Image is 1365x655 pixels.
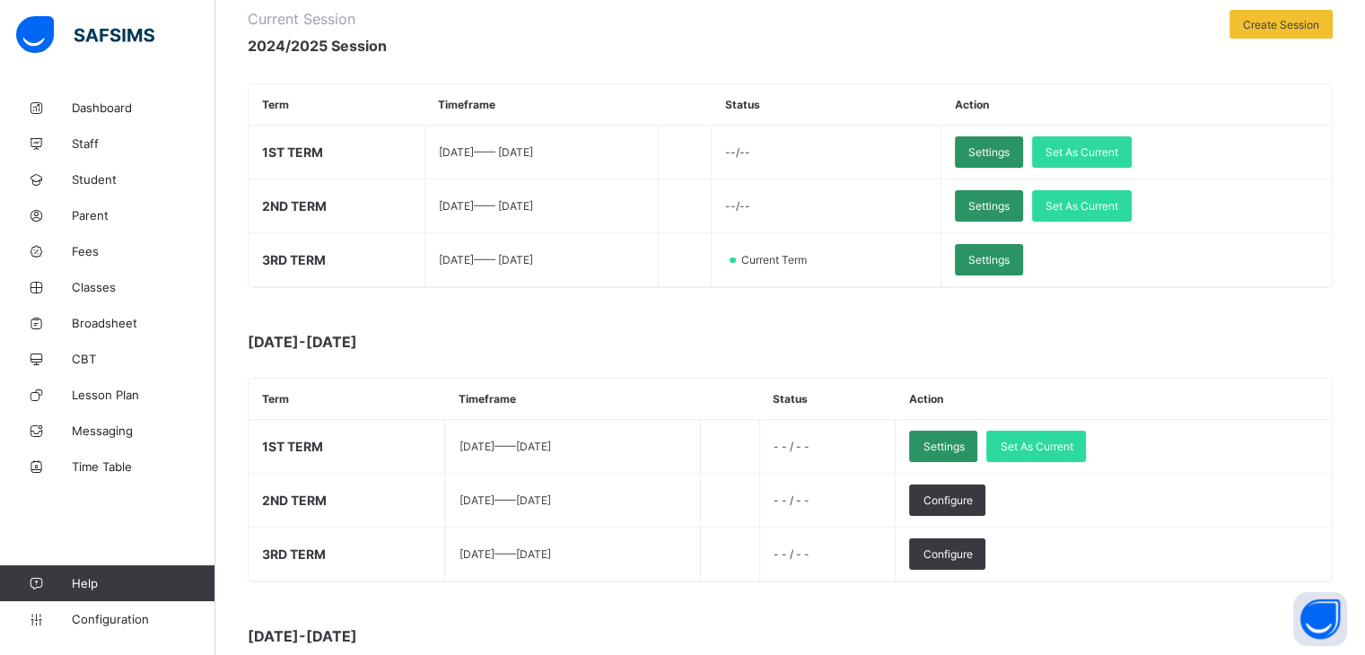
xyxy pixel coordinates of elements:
span: 2024/2025 Session [248,37,387,55]
span: Parent [72,208,215,223]
span: Staff [72,136,215,151]
span: 2ND TERM [262,493,327,508]
span: 1ST TERM [262,439,323,454]
th: Action [941,84,1333,126]
span: - - / - - [774,440,809,453]
span: Settings [968,253,1010,266]
span: [DATE]-[DATE] [248,333,607,351]
th: Timeframe [445,379,700,420]
span: 1ST TERM [262,144,323,160]
td: --/-- [712,179,941,233]
span: Student [72,172,215,187]
span: Set As Current [1046,199,1118,213]
span: Settings [923,440,964,453]
td: --/-- [712,126,941,179]
span: [DATE] —— [DATE] [459,547,550,561]
span: Messaging [72,424,215,438]
span: 3RD TERM [262,252,326,267]
span: Time Table [72,459,215,474]
span: Help [72,576,214,590]
th: Timeframe [424,84,658,126]
span: [DATE] —— [DATE] [439,145,533,159]
span: Configure [923,493,972,507]
img: safsims [16,16,154,54]
span: Configure [923,547,972,561]
span: Current Term [739,253,818,266]
span: Settings [968,145,1010,159]
span: Lesson Plan [72,388,215,402]
th: Term [249,379,445,420]
span: Settings [968,199,1010,213]
span: 3RD TERM [262,546,326,562]
th: Action [896,379,1332,420]
span: Configuration [72,612,214,626]
span: - - / - - [774,493,809,507]
span: [DATE]-[DATE] [248,627,607,645]
span: Broadsheet [72,316,215,330]
span: [DATE] —— [DATE] [459,493,550,507]
span: CBT [72,352,215,366]
span: Dashboard [72,100,215,115]
span: [DATE] —— [DATE] [439,199,533,213]
th: Status [712,84,941,126]
span: [DATE] —— [DATE] [439,253,533,266]
span: [DATE] —— [DATE] [459,440,550,453]
span: - - / - - [774,547,809,561]
th: Term [249,84,424,126]
span: Create Session [1243,18,1319,31]
span: Set As Current [1046,145,1118,159]
span: Fees [72,244,215,258]
span: 2ND TERM [262,198,327,214]
span: Current Session [248,10,387,28]
button: Open asap [1293,592,1347,646]
th: Status [759,379,896,420]
span: Classes [72,280,215,294]
span: Set As Current [1000,440,1072,453]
